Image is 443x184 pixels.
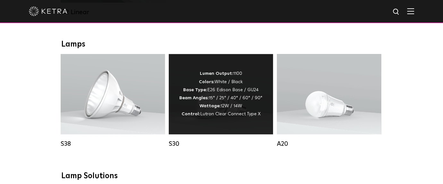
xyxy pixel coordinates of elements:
a: S30 Lumen Output:1100Colors:White / BlackBase Type:E26 Edison Base / GU24Beam Angles:15° / 25° / ... [169,54,273,150]
div: S38 [61,140,165,148]
div: Lamp Solutions [61,171,382,181]
a: A20 Lumen Output:600 / 800Colors:White / BlackBase Type:E26 Edison Base / GU24Beam Angles:Omni-Di... [277,54,381,150]
strong: Lumen Output: [200,71,233,76]
strong: Base Type: [183,88,207,92]
div: Lamps [61,40,382,49]
div: A20 [277,140,381,148]
img: search icon [392,8,400,16]
img: Hamburger%20Nav.svg [407,8,414,14]
strong: Colors: [199,80,215,84]
div: S30 [169,140,273,148]
span: Lutron Clear Connect Type X [200,112,260,116]
a: S38 Lumen Output:1100Colors:White / BlackBase Type:E26 Edison Base / GU24Beam Angles:10° / 25° / ... [61,54,165,150]
strong: Wattage: [200,104,221,108]
div: 1100 White / Black E26 Edison Base / GU24 15° / 25° / 40° / 60° / 90° 12W / 14W [179,70,262,118]
img: ketra-logo-2019-white [29,6,67,16]
strong: Beam Angles: [179,96,209,100]
strong: Control: [181,112,200,116]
